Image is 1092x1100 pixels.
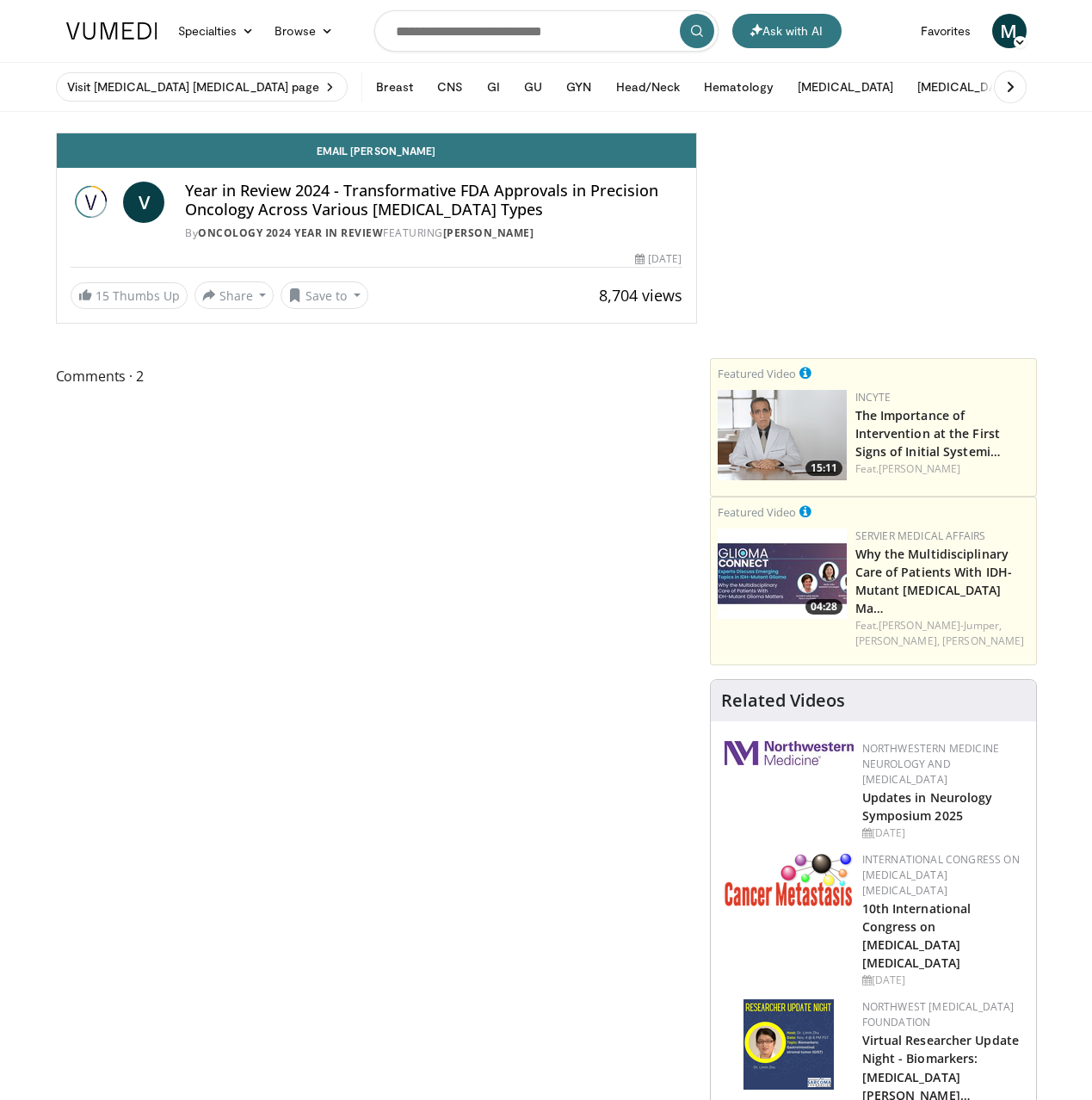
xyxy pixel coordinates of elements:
a: Updates in Neurology Symposium 2025 [862,789,993,824]
img: 7bb7e22e-722f-422f-be94-104809fefb72.png.150x105_q85_crop-smart_upscale.png [718,390,847,480]
a: Oncology 2024 Year in Review [198,226,383,240]
a: [PERSON_NAME]-Jumper, [879,618,1002,633]
a: Specialties [168,14,265,48]
h4: Related Videos [721,690,845,711]
button: Head/Neck [606,70,691,104]
img: f78e761e-8b9f-4bad-b8a2-4584cf766e13.png.150x105_q85_crop-smart_upscale.jpg [718,528,847,619]
div: [DATE] [635,251,682,267]
button: Ask with AI [732,14,842,48]
a: [PERSON_NAME] [879,461,960,476]
a: V [123,182,164,223]
div: [DATE] [862,973,1022,988]
span: 15:11 [805,460,842,476]
img: VuMedi Logo [66,22,157,40]
a: Email [PERSON_NAME] [57,133,696,168]
a: Northwest [MEDICAL_DATA] Foundation [862,999,1015,1029]
button: [MEDICAL_DATA] [907,70,1023,104]
small: Featured Video [718,366,796,381]
button: GYN [556,70,602,104]
button: [MEDICAL_DATA] [787,70,904,104]
div: By FEATURING [185,226,682,241]
a: Why the Multidisciplinary Care of Patients With IDH-Mutant [MEDICAL_DATA] Ma… [855,546,1013,616]
a: M [992,14,1027,48]
a: [PERSON_NAME] [942,633,1024,648]
img: a6200dbe-dadf-4c3e-9c06-d4385956049b.png.150x105_q85_autocrop_double_scale_upscale_version-0.2.png [743,999,834,1090]
button: Share [194,281,275,309]
span: 8,704 views [599,285,682,306]
small: Featured Video [718,504,796,520]
a: The Importance of Intervention at the First Signs of Initial Systemi… [855,407,1002,460]
a: Northwestern Medicine Neurology and [MEDICAL_DATA] [862,741,1000,787]
span: 04:28 [805,599,842,615]
iframe: Advertisement [744,133,1003,348]
button: GU [514,70,552,104]
button: Save to [281,281,368,309]
span: Comments 2 [56,365,697,387]
a: Favorites [910,14,982,48]
a: 15 Thumbs Up [71,282,188,309]
a: [PERSON_NAME] [443,226,534,240]
input: Search topics, interventions [374,10,719,52]
a: Browse [264,14,343,48]
a: Servier Medical Affairs [855,528,986,543]
a: Incyte [855,390,891,405]
img: 6ff8bc22-9509-4454-a4f8-ac79dd3b8976.png.150x105_q85_autocrop_double_scale_upscale_version-0.2.png [725,852,854,906]
a: 15:11 [718,390,847,480]
img: Oncology 2024 Year in Review [71,182,117,223]
div: Feat. [855,618,1029,649]
a: International Congress on [MEDICAL_DATA] [MEDICAL_DATA] [862,852,1020,898]
a: 04:28 [718,528,847,619]
a: [PERSON_NAME], [855,633,940,648]
img: 2a462fb6-9365-492a-ac79-3166a6f924d8.png.150x105_q85_autocrop_double_scale_upscale_version-0.2.jpg [725,741,854,765]
button: CNS [427,70,473,104]
span: 15 [96,287,109,304]
div: [DATE] [862,825,1022,841]
a: 10th International Congress on [MEDICAL_DATA] [MEDICAL_DATA] [862,900,972,971]
h4: Year in Review 2024 - Transformative FDA Approvals in Precision Oncology Across Various [MEDICAL_... [185,182,682,219]
a: Visit [MEDICAL_DATA] [MEDICAL_DATA] page [56,72,349,102]
div: Feat. [855,461,1029,477]
button: GI [477,70,510,104]
button: Breast [366,70,423,104]
button: Hematology [694,70,784,104]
